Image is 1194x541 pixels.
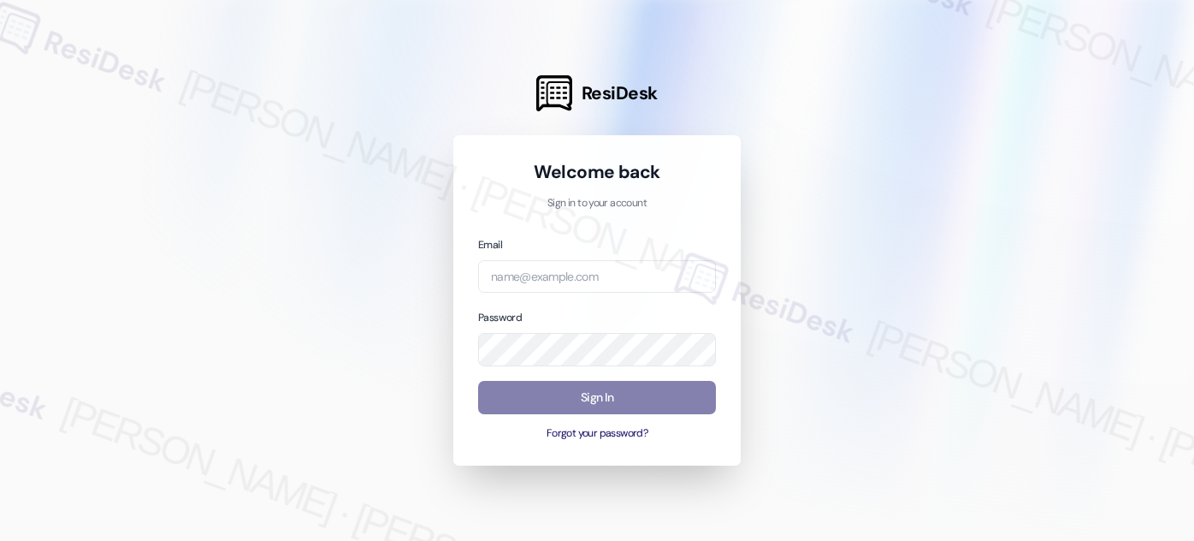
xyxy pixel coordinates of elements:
[582,81,658,105] span: ResiDesk
[478,238,502,252] label: Email
[478,160,716,184] h1: Welcome back
[478,426,716,442] button: Forgot your password?
[536,75,572,111] img: ResiDesk Logo
[478,311,522,324] label: Password
[478,196,716,211] p: Sign in to your account
[478,381,716,414] button: Sign In
[478,260,716,294] input: name@example.com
